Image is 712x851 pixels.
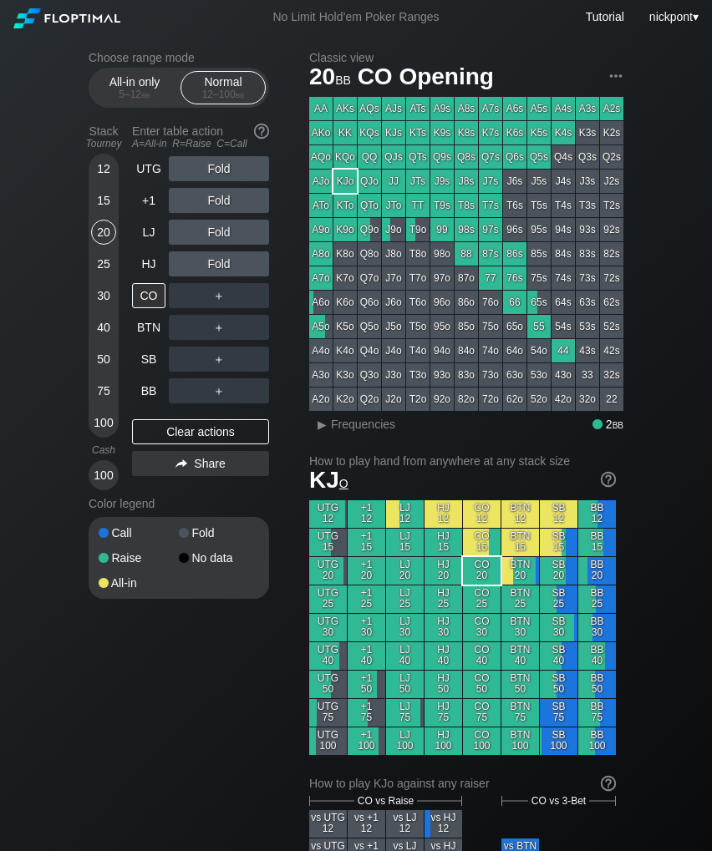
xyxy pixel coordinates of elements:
div: Fold [169,251,269,276]
div: +1 20 [348,557,385,585]
div: All-in only [96,72,173,104]
div: A9o [309,218,333,241]
div: +1 30 [348,614,385,641]
div: Q8o [358,242,381,266]
div: BTN 75 [501,699,539,727]
div: J5o [382,315,405,338]
div: J9s [430,170,454,193]
div: T3s [576,194,599,217]
span: KJ [309,467,348,493]
div: Q4o [358,339,381,362]
div: BB 20 [578,557,616,585]
div: K3s [576,121,599,144]
div: HJ 40 [425,642,462,670]
div: BB [132,378,165,403]
div: QQ [358,145,381,169]
div: LJ 40 [386,642,424,670]
a: Tutorial [586,10,624,23]
div: 32o [576,388,599,411]
div: T4o [406,339,430,362]
div: K2s [600,121,623,144]
div: QJs [382,145,405,169]
div: A3o [309,363,333,387]
div: SB [132,347,165,372]
div: No Limit Hold’em Poker Ranges [247,10,464,28]
div: HJ 15 [425,529,462,556]
div: 99 [430,218,454,241]
span: 20 [307,64,353,92]
div: LJ 12 [386,500,424,528]
div: A8o [309,242,333,266]
div: K9o [333,218,357,241]
div: T2o [406,388,430,411]
div: 55 [527,315,551,338]
div: 54o [527,339,551,362]
div: 83s [576,242,599,266]
div: CO 30 [463,614,501,641]
div: 85o [455,315,478,338]
div: KK [333,121,357,144]
div: BTN 20 [501,557,539,585]
div: K9s [430,121,454,144]
div: Q2s [600,145,623,169]
div: Fold [169,220,269,245]
div: UTG 12 [309,500,347,528]
div: HJ 30 [425,614,462,641]
span: o [339,473,348,491]
div: CO 15 [463,529,501,556]
span: bb [236,89,245,100]
div: J7s [479,170,502,193]
div: K2o [333,388,357,411]
div: 86o [455,291,478,314]
div: Q2o [358,388,381,411]
div: J2s [600,170,623,193]
div: LJ 20 [386,557,424,585]
div: J8o [382,242,405,266]
div: Raise [99,552,179,564]
div: BTN 50 [501,671,539,698]
div: +1 50 [348,671,385,698]
div: 85s [527,242,551,266]
div: BTN [132,315,165,340]
div: 100 [91,410,116,435]
div: +1 25 [348,585,385,613]
div: Q3o [358,363,381,387]
span: bb [335,69,351,88]
div: TT [406,194,430,217]
div: BB 12 [578,500,616,528]
div: +1 15 [348,529,385,556]
div: AQs [358,97,381,120]
div: All-in [99,577,179,589]
div: A2o [309,388,333,411]
div: Q9s [430,145,454,169]
div: BTN 25 [501,585,539,613]
div: ＋ [169,283,269,308]
div: 5 – 12 [99,89,170,100]
div: BB 25 [578,585,616,613]
div: 65o [503,315,526,338]
img: help.32db89a4.svg [599,470,618,489]
div: 72s [600,266,623,290]
div: K6s [503,121,526,144]
div: 94s [552,218,575,241]
div: ▾ [645,8,701,26]
div: 82o [455,388,478,411]
div: K7s [479,121,502,144]
div: Enter table action [132,118,269,156]
h2: How to play hand from anywhere at any stack size [309,454,616,468]
div: Fold [169,156,269,181]
div: A4s [552,97,575,120]
div: 20 [91,220,116,245]
div: T7o [406,266,430,290]
img: share.864f2f62.svg [175,459,187,469]
div: 97s [479,218,502,241]
div: LJ 15 [386,529,424,556]
div: JTs [406,170,430,193]
div: BB 75 [578,699,616,727]
div: HJ 25 [425,585,462,613]
div: K5s [527,121,551,144]
div: 88 [455,242,478,266]
div: 75 [91,378,116,403]
div: +1 [132,188,165,213]
div: Cash [82,444,125,456]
